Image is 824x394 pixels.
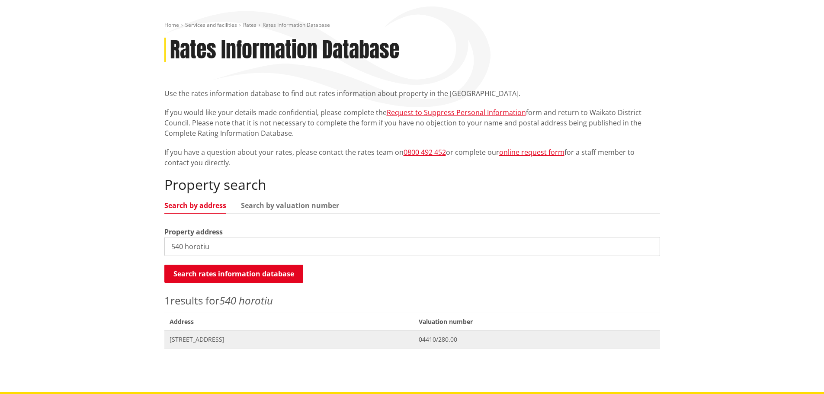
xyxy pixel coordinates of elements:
p: Use the rates information database to find out rates information about property in the [GEOGRAPHI... [164,88,660,99]
a: Search by address [164,202,226,209]
input: e.g. Duke Street NGARUAWAHIA [164,237,660,256]
a: Search by valuation number [241,202,339,209]
p: results for [164,293,660,308]
a: online request form [499,147,564,157]
a: [STREET_ADDRESS] 04410/280.00 [164,330,660,348]
h2: Property search [164,176,660,193]
a: Home [164,21,179,29]
button: Search rates information database [164,265,303,283]
span: Rates Information Database [263,21,330,29]
a: Services and facilities [185,21,237,29]
nav: breadcrumb [164,22,660,29]
span: [STREET_ADDRESS] [170,335,409,344]
a: 0800 492 452 [404,147,446,157]
p: If you would like your details made confidential, please complete the form and return to Waikato ... [164,107,660,138]
span: 04410/280.00 [419,335,654,344]
iframe: Messenger Launcher [784,358,815,389]
span: Address [164,313,414,330]
span: 1 [164,293,170,308]
a: Rates [243,21,256,29]
span: Valuation number [414,313,660,330]
em: 540 horotiu [219,293,273,308]
label: Property address [164,227,223,237]
h1: Rates Information Database [170,38,399,63]
a: Request to Suppress Personal Information [387,108,526,117]
p: If you have a question about your rates, please contact the rates team on or complete our for a s... [164,147,660,168]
